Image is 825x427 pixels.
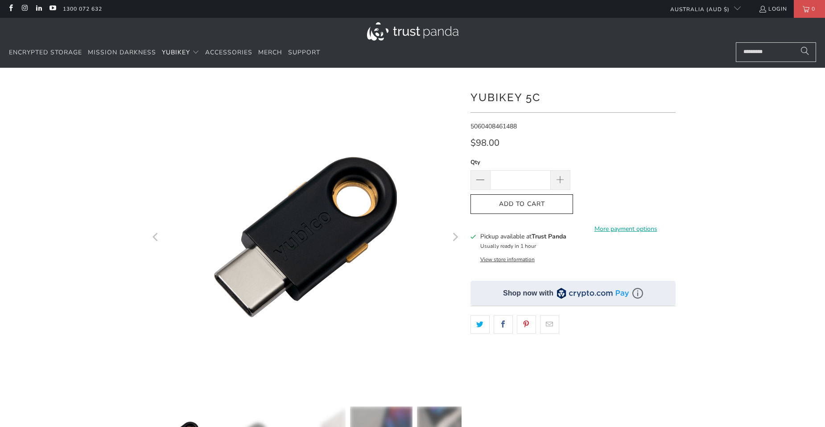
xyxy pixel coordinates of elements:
[470,122,517,131] span: 5060408461488
[517,315,536,334] a: Share this on Pinterest
[9,42,320,63] nav: Translation missing: en.navigation.header.main_nav
[63,4,102,14] a: 1300 072 632
[288,48,320,57] span: Support
[162,48,190,57] span: YubiKey
[576,224,676,234] a: More payment options
[205,42,252,63] a: Accessories
[149,81,462,393] img: YubiKey 5C - Trust Panda
[480,242,536,250] small: Usually ready in 1 hour
[21,5,28,12] a: Trust Panda Australia on Instagram
[532,232,566,241] b: Trust Panda
[470,315,490,334] a: Share this on Twitter
[470,88,676,106] h1: YubiKey 5C
[149,81,163,393] button: Previous
[736,42,816,62] input: Search...
[470,194,573,214] button: Add to Cart
[88,48,156,57] span: Mission Darkness
[367,22,458,41] img: Trust Panda Australia
[258,48,282,57] span: Merch
[9,42,82,63] a: Encrypted Storage
[88,42,156,63] a: Mission Darkness
[470,157,570,167] label: Qty
[205,48,252,57] span: Accessories
[49,5,56,12] a: Trust Panda Australia on YouTube
[448,81,462,393] button: Next
[503,288,553,298] div: Shop now with
[7,5,14,12] a: Trust Panda Australia on Facebook
[470,137,499,149] span: $98.00
[35,5,42,12] a: Trust Panda Australia on LinkedIn
[494,315,513,334] a: Share this on Facebook
[258,42,282,63] a: Merch
[480,256,535,263] button: View store information
[480,201,564,208] span: Add to Cart
[480,232,566,241] h3: Pickup available at
[162,42,199,63] summary: YubiKey
[759,4,787,14] a: Login
[540,315,559,334] a: Email this to a friend
[9,48,82,57] span: Encrypted Storage
[794,42,816,62] button: Search
[288,42,320,63] a: Support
